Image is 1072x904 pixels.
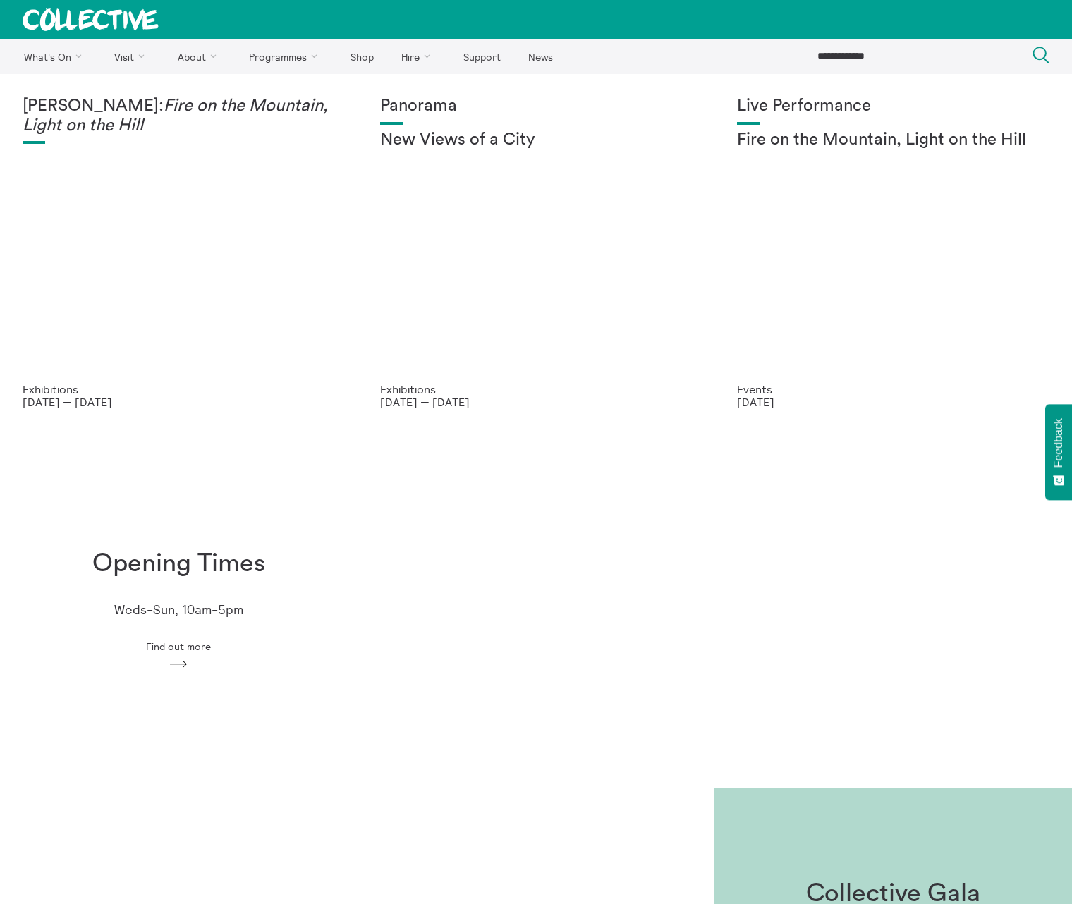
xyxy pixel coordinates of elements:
[23,97,335,135] h1: [PERSON_NAME]:
[737,396,1049,408] p: [DATE]
[23,97,328,134] em: Fire on the Mountain, Light on the Hill
[380,97,693,116] h1: Panorama
[23,396,335,408] p: [DATE] — [DATE]
[146,641,211,652] span: Find out more
[389,39,449,74] a: Hire
[102,39,163,74] a: Visit
[358,74,715,432] a: Collective Panorama June 2025 small file 8 Panorama New Views of a City Exhibitions [DATE] — [DATE]
[114,603,243,618] p: Weds-Sun, 10am-5pm
[380,383,693,396] p: Exhibitions
[737,130,1049,150] h2: Fire on the Mountain, Light on the Hill
[714,74,1072,432] a: Photo: Eoin Carey Live Performance Fire on the Mountain, Light on the Hill Events [DATE]
[380,130,693,150] h2: New Views of a City
[1052,418,1065,468] span: Feedback
[23,383,335,396] p: Exhibitions
[451,39,513,74] a: Support
[165,39,234,74] a: About
[11,39,99,74] a: What's On
[737,97,1049,116] h1: Live Performance
[338,39,386,74] a: Shop
[92,549,265,578] h1: Opening Times
[516,39,565,74] a: News
[237,39,336,74] a: Programmes
[1045,404,1072,500] button: Feedback - Show survey
[380,396,693,408] p: [DATE] — [DATE]
[737,383,1049,396] p: Events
